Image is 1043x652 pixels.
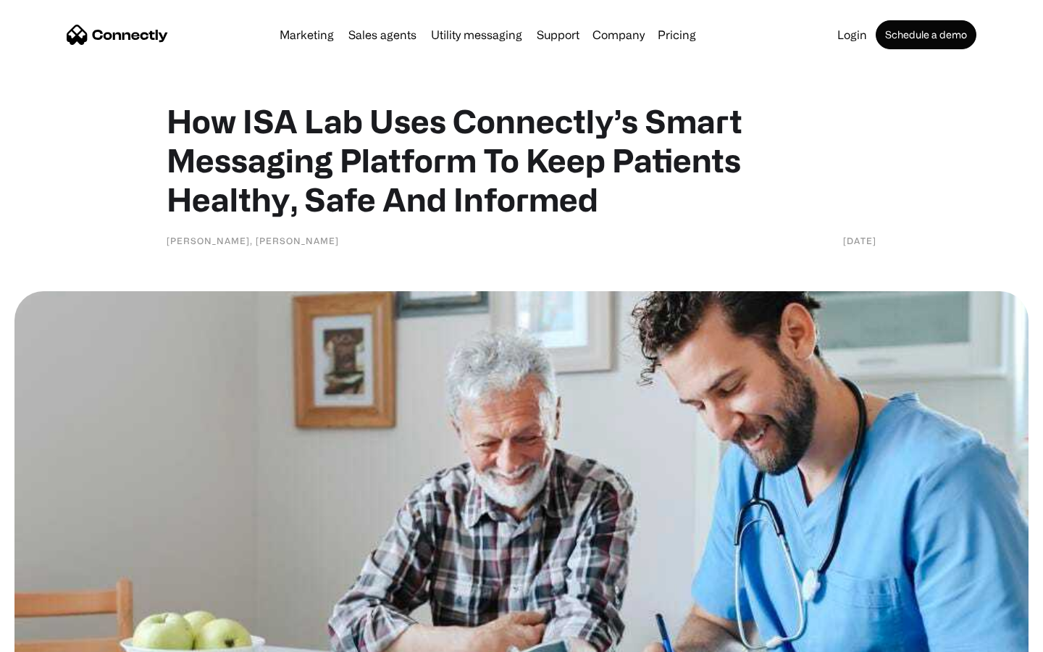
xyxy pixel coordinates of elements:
[343,29,422,41] a: Sales agents
[843,233,876,248] div: [DATE]
[29,627,87,647] ul: Language list
[876,20,976,49] a: Schedule a demo
[167,233,339,248] div: [PERSON_NAME], [PERSON_NAME]
[592,25,645,45] div: Company
[652,29,702,41] a: Pricing
[531,29,585,41] a: Support
[425,29,528,41] a: Utility messaging
[274,29,340,41] a: Marketing
[832,29,873,41] a: Login
[14,627,87,647] aside: Language selected: English
[167,101,876,219] h1: How ISA Lab Uses Connectly’s Smart Messaging Platform To Keep Patients Healthy, Safe And Informed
